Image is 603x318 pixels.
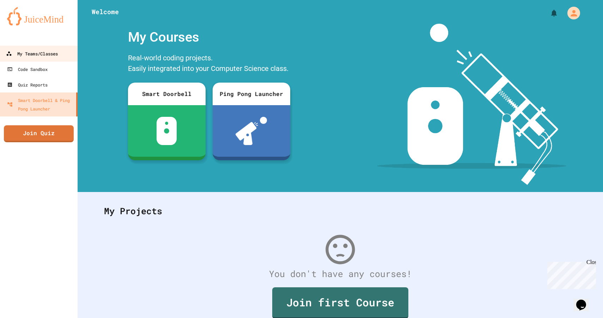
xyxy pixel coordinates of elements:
div: My Projects [97,197,584,225]
img: sdb-white.svg [157,117,177,145]
iframe: chat widget [573,290,596,311]
div: Quiz Reports [7,80,48,89]
div: You don't have any courses! [97,267,584,281]
img: logo-orange.svg [7,7,71,25]
div: Ping Pong Launcher [213,83,290,105]
div: Smart Doorbell & Ping Pong Launcher [7,96,73,113]
div: My Teams/Classes [6,49,58,58]
div: My Account [560,5,582,21]
div: Real-world coding projects. Easily integrated into your Computer Science class. [124,51,294,77]
div: My Notifications [537,7,560,19]
div: My Courses [124,24,294,51]
img: ppl-with-ball.png [236,117,267,145]
div: Code Sandbox [7,65,48,73]
div: Smart Doorbell [128,83,206,105]
img: banner-image-my-projects.png [377,24,566,185]
iframe: chat widget [544,259,596,289]
div: Chat with us now!Close [3,3,49,45]
a: Join Quiz [4,125,74,142]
